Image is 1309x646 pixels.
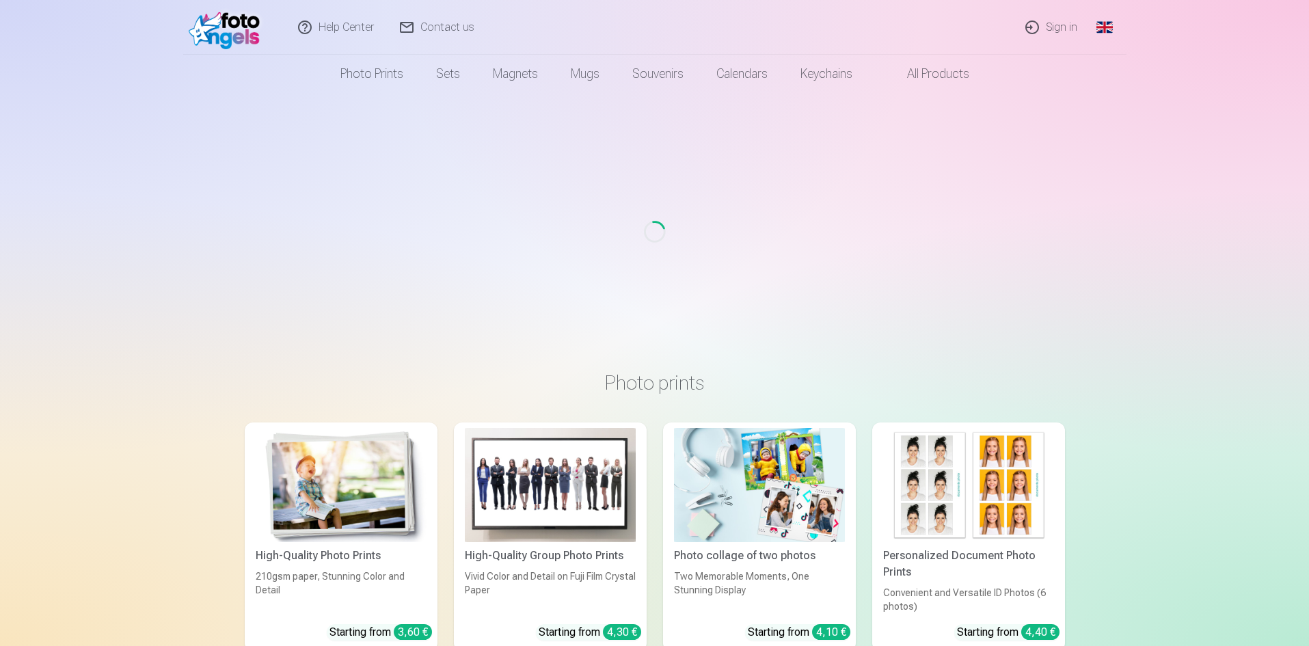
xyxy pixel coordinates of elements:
[1021,624,1060,640] div: 4,40 €
[256,371,1054,395] h3: Photo prints
[748,624,850,641] div: Starting from
[459,569,641,613] div: Vivid Color and Detail on Fuji Film Crystal Paper
[476,55,554,93] a: Magnets
[250,548,432,564] div: High-Quality Photo Prints
[394,624,432,640] div: 3,60 €
[420,55,476,93] a: Sets
[700,55,784,93] a: Calendars
[812,624,850,640] div: 4,10 €
[869,55,986,93] a: All products
[329,624,432,641] div: Starting from
[616,55,700,93] a: Souvenirs
[324,55,420,93] a: Photo prints
[250,569,432,613] div: 210gsm paper, Stunning Color and Detail
[669,569,850,613] div: Two Memorable Moments, One Stunning Display
[669,548,850,564] div: Photo collage of two photos
[878,548,1060,580] div: Personalized Document Photo Prints
[465,428,636,542] img: High-Quality Group Photo Prints
[674,428,845,542] img: Photo collage of two photos
[256,428,427,542] img: High-Quality Photo Prints
[189,5,267,49] img: /fa1
[603,624,641,640] div: 4,30 €
[539,624,641,641] div: Starting from
[554,55,616,93] a: Mugs
[784,55,869,93] a: Keychains
[878,586,1060,613] div: Convenient and Versatile ID Photos (6 photos)
[957,624,1060,641] div: Starting from
[459,548,641,564] div: High-Quality Group Photo Prints
[883,428,1054,542] img: Personalized Document Photo Prints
